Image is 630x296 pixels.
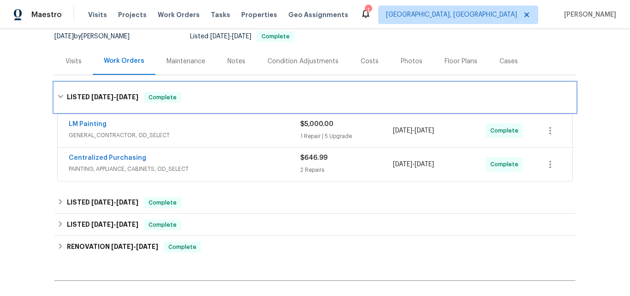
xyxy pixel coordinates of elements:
span: Complete [145,198,180,207]
span: Work Orders [158,10,200,19]
span: Maestro [31,10,62,19]
div: 1 Repair | 5 Upgrade [300,132,393,141]
span: $5,000.00 [300,121,333,127]
span: [DATE] [415,161,434,168]
span: [DATE] [91,94,113,100]
a: LM Painting [69,121,107,127]
span: [DATE] [91,221,113,228]
span: Properties [241,10,277,19]
span: Geo Assignments [288,10,348,19]
span: - [91,221,138,228]
div: 2 Repairs [300,165,393,175]
div: LISTED [DATE]-[DATE]Complete [54,192,576,214]
div: Photos [401,57,422,66]
span: [DATE] [393,127,412,134]
span: [GEOGRAPHIC_DATA], [GEOGRAPHIC_DATA] [386,10,517,19]
div: Costs [361,57,379,66]
div: Visits [65,57,82,66]
span: Complete [165,242,200,252]
span: $646.99 [300,155,327,161]
div: 1 [365,6,371,15]
span: Complete [490,126,522,135]
span: [PERSON_NAME] [560,10,616,19]
h6: LISTED [67,219,138,230]
span: - [393,126,434,135]
span: [DATE] [116,199,138,205]
span: Tasks [211,12,230,18]
span: [DATE] [232,33,251,40]
span: - [111,243,158,250]
span: [DATE] [116,221,138,228]
span: [DATE] [116,94,138,100]
div: Cases [499,57,518,66]
a: Centralized Purchasing [69,155,146,161]
span: [DATE] [393,161,412,168]
div: Condition Adjustments [267,57,339,66]
div: Maintenance [166,57,205,66]
span: Complete [145,220,180,230]
span: Complete [490,160,522,169]
span: Complete [145,93,180,102]
h6: LISTED [67,197,138,208]
div: RENOVATION [DATE]-[DATE]Complete [54,236,576,258]
span: [DATE] [54,33,74,40]
span: PAINTING, APPLIANCE, CABINETS, OD_SELECT [69,164,300,174]
span: Complete [258,34,293,39]
span: [DATE] [136,243,158,250]
h6: LISTED [67,92,138,103]
span: - [91,94,138,100]
span: [DATE] [210,33,230,40]
h6: RENOVATION [67,242,158,253]
span: - [393,160,434,169]
div: Notes [227,57,245,66]
span: Listed [190,33,294,40]
span: - [91,199,138,205]
div: LISTED [DATE]-[DATE]Complete [54,214,576,236]
span: [DATE] [415,127,434,134]
div: LISTED [DATE]-[DATE]Complete [54,83,576,112]
span: Visits [88,10,107,19]
div: by [PERSON_NAME] [54,31,141,42]
span: GENERAL_CONTRACTOR, OD_SELECT [69,131,300,140]
span: [DATE] [111,243,133,250]
span: Projects [118,10,147,19]
div: Work Orders [104,56,144,66]
span: [DATE] [91,199,113,205]
div: Floor Plans [445,57,477,66]
span: - [210,33,251,40]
